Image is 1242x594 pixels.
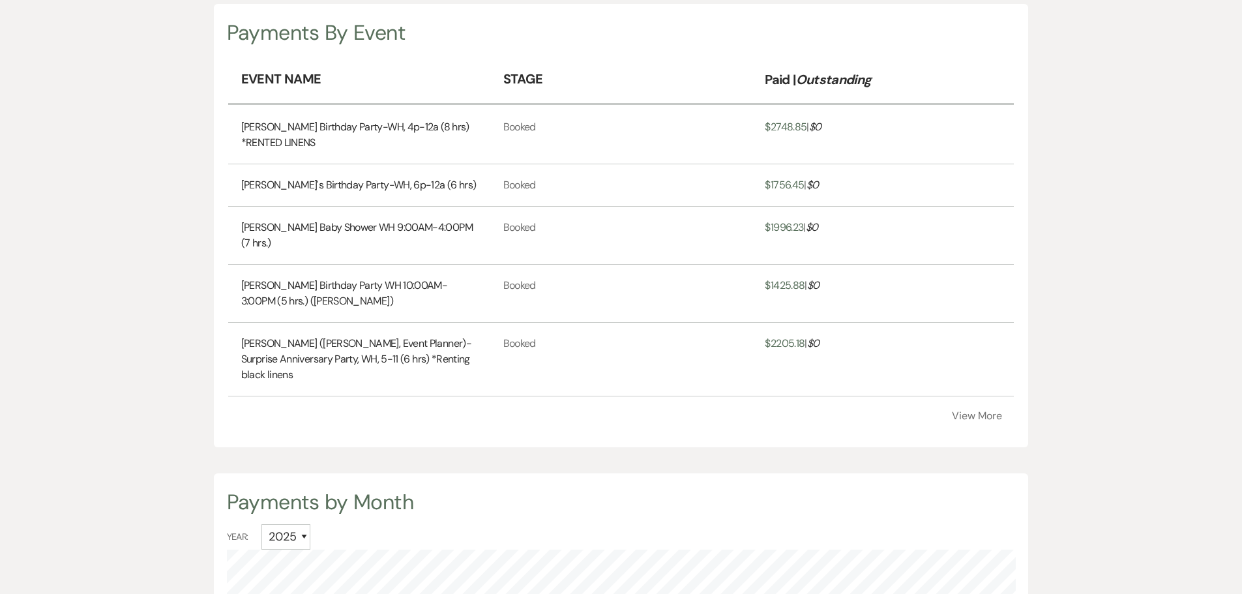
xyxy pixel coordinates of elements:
[765,220,803,234] span: $ 1996.23
[227,486,1016,518] div: Payments by Month
[807,336,820,350] span: $ 0
[765,220,818,251] a: $1996.23|$0
[765,177,818,193] a: $1756.45|$0
[765,69,871,90] p: Paid |
[490,323,752,396] td: Booked
[228,56,490,105] th: Event Name
[490,164,752,207] td: Booked
[241,220,477,251] a: [PERSON_NAME] Baby Shower WH 9:00AM-4:00PM (7 hrs.)
[765,178,804,192] span: $ 1756.45
[490,56,752,105] th: Stage
[241,119,477,151] a: [PERSON_NAME] Birthday Party-WH, 4p-12a (8 hrs) *RENTED LINENS
[490,265,752,323] td: Booked
[765,336,819,383] a: $2205.18|$0
[765,278,819,309] a: $1425.88|$0
[241,278,477,309] a: [PERSON_NAME] Birthday Party WH 10:00AM-3:00PM (5 hrs.) ([PERSON_NAME])
[765,119,821,151] a: $2748.85|$0
[765,278,805,292] span: $ 1425.88
[765,336,805,350] span: $ 2205.18
[241,336,477,383] a: [PERSON_NAME] ([PERSON_NAME], Event Planner)-Surprise Anniversary Party, WH, 5-11 (6 hrs) *Rentin...
[490,106,752,164] td: Booked
[807,278,820,292] span: $ 0
[806,178,819,192] span: $ 0
[227,17,1016,48] div: Payments By Event
[490,207,752,265] td: Booked
[227,530,248,544] span: Year:
[806,220,818,234] span: $ 0
[796,71,872,88] em: Outstanding
[241,177,477,193] a: [PERSON_NAME]'s Birthday Party-WH, 6p-12a (6 hrs)
[809,120,821,134] span: $ 0
[952,411,1002,421] button: View More
[765,120,806,134] span: $ 2748.85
